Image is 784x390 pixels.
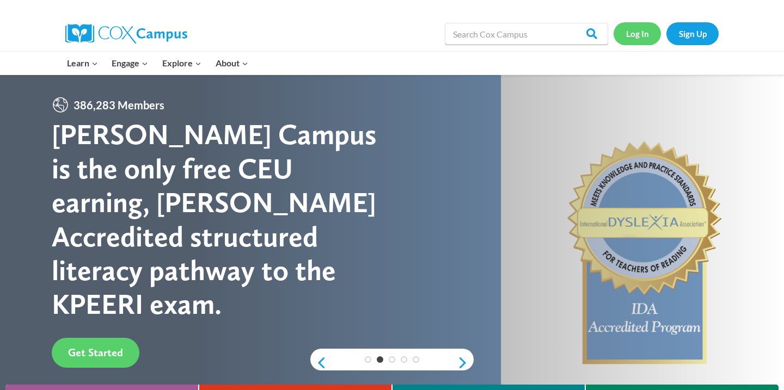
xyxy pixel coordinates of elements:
[60,52,105,75] button: Child menu of Learn
[377,356,383,363] a: 2
[389,356,395,363] a: 3
[69,96,169,114] span: 386,283 Members
[310,356,327,369] a: previous
[52,338,139,368] a: Get Started
[155,52,209,75] button: Child menu of Explore
[666,22,719,45] a: Sign Up
[209,52,255,75] button: Child menu of About
[457,356,474,369] a: next
[310,352,474,374] div: content slider buttons
[65,24,187,44] img: Cox Campus
[445,23,608,45] input: Search Cox Campus
[68,346,123,359] span: Get Started
[614,22,661,45] a: Log In
[52,117,392,321] div: [PERSON_NAME] Campus is the only free CEU earning, [PERSON_NAME] Accredited structured literacy p...
[105,52,156,75] button: Child menu of Engage
[614,22,719,45] nav: Secondary Navigation
[365,356,371,363] a: 1
[60,52,255,75] nav: Primary Navigation
[401,356,407,363] a: 4
[413,356,419,363] a: 5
